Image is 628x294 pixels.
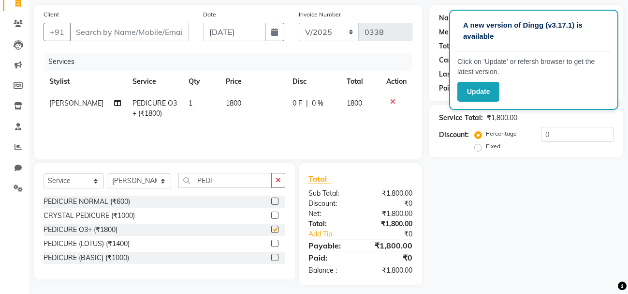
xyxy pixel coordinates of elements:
div: Sub Total: [301,188,360,199]
div: Discount: [439,130,469,140]
div: Total: [301,219,360,229]
div: ₹1,800.00 [360,265,419,276]
a: Add Tip [301,229,370,239]
div: ₹0 [360,252,419,263]
span: 1800 [226,99,241,108]
span: [PERSON_NAME] [49,99,103,108]
div: Payable: [301,240,360,251]
div: Card on file: [439,55,479,65]
div: ₹1,800.00 [487,113,517,123]
p: Click on ‘Update’ or refersh browser to get the latest version. [457,57,610,77]
th: Qty [183,71,220,93]
input: Search by Name/Mobile/Email/Code [70,23,189,41]
th: Total [341,71,380,93]
span: 1 [189,99,192,108]
div: CRYSTAL PEDICURE (₹1000) [44,211,135,221]
label: Date [203,10,216,19]
div: Balance : [301,265,360,276]
th: Stylist [44,71,127,93]
div: Total Visits: [439,41,477,51]
span: 1800 [347,99,362,108]
div: PEDICURE (BASIC) (₹1000) [44,253,129,263]
div: Paid: [301,252,360,263]
span: 0 % [312,98,323,108]
div: Services [44,53,420,71]
div: ₹1,800.00 [360,240,419,251]
th: Disc [287,71,341,93]
label: Fixed [486,142,500,151]
div: ₹1,800.00 [360,219,419,229]
div: ₹1,800.00 [360,188,419,199]
span: PEDICURE O3+ (₹1800) [132,99,177,118]
div: Points: [439,83,461,93]
div: PEDICURE (LOTUS) (₹1400) [44,239,130,249]
div: ₹0 [370,229,420,239]
span: Total [308,174,331,184]
div: Name: [439,13,461,23]
button: Update [457,82,499,102]
th: Action [380,71,412,93]
div: Service Total: [439,113,483,123]
div: Last Visit: [439,69,471,79]
label: Invoice Number [299,10,341,19]
th: Price [220,71,286,93]
label: Percentage [486,129,517,138]
span: | [306,98,308,108]
div: ₹1,800.00 [360,209,419,219]
div: Net: [301,209,360,219]
div: ₹0 [360,199,419,209]
input: Search or Scan [178,173,272,188]
button: +91 [44,23,71,41]
div: PEDICURE NORMAL (₹600) [44,197,130,207]
div: Membership: [439,27,481,37]
span: 0 F [292,98,302,108]
th: Service [127,71,183,93]
label: Client [44,10,59,19]
div: PEDICURE O3+ (₹1800) [44,225,117,235]
div: Discount: [301,199,360,209]
p: A new version of Dingg (v3.17.1) is available [463,20,604,42]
